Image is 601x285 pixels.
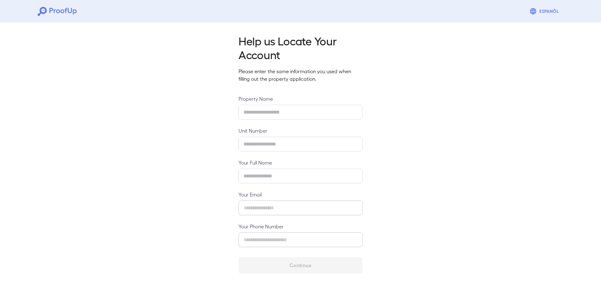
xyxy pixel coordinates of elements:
[239,95,362,102] label: Property Name
[239,34,362,61] h2: Help us Locate Your Account
[239,127,362,134] label: Unit Number
[527,5,563,18] button: Espanõl
[239,223,362,230] label: Your Phone Number
[239,68,362,83] p: Please enter the same information you used when filling out the property application.
[239,159,362,166] label: Your Full Name
[239,191,362,198] label: Your Email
